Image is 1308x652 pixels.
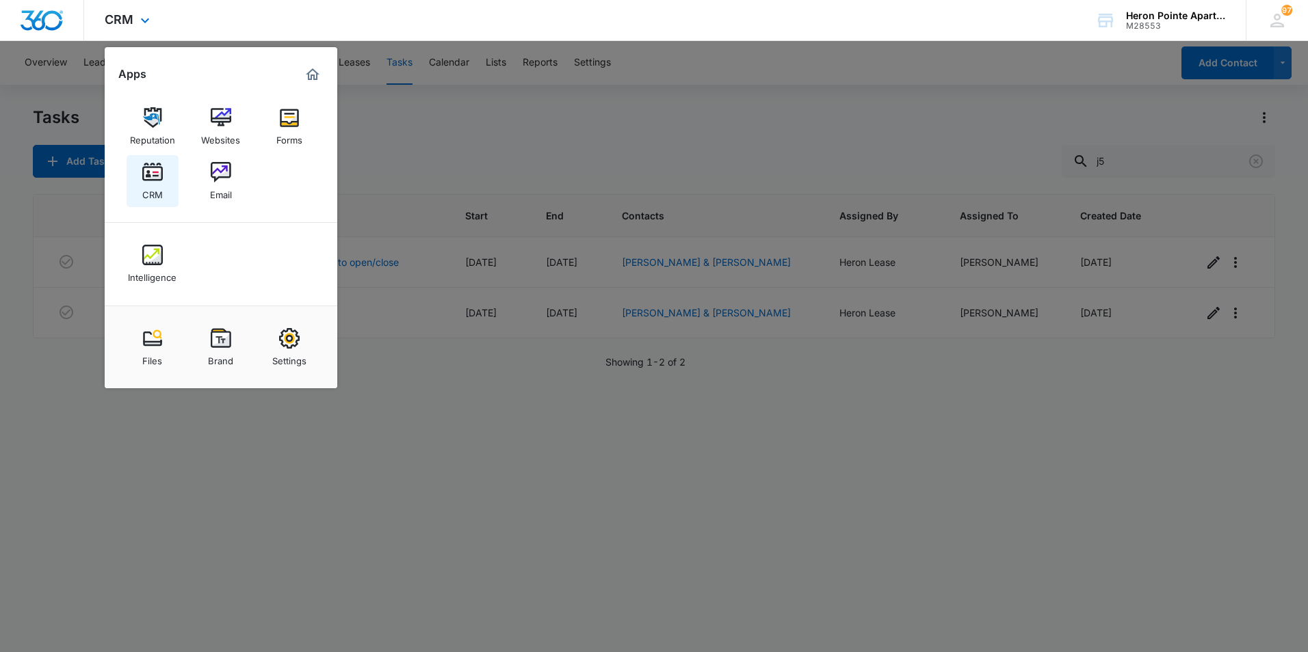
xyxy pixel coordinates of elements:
[195,155,247,207] a: Email
[142,349,162,366] div: Files
[130,128,175,146] div: Reputation
[105,12,133,27] span: CRM
[127,100,179,152] a: Reputation
[127,155,179,207] a: CRM
[1281,5,1292,16] div: notifications count
[210,182,232,200] div: Email
[128,265,176,283] div: Intelligence
[195,321,247,373] a: Brand
[1126,10,1226,21] div: account name
[127,238,179,290] a: Intelligence
[263,100,315,152] a: Forms
[1281,5,1292,16] span: 97
[272,349,306,366] div: Settings
[118,68,146,81] h2: Apps
[302,64,324,85] a: Marketing 360® Dashboard
[208,349,233,366] div: Brand
[195,100,247,152] a: Websites
[142,182,163,200] div: CRM
[263,321,315,373] a: Settings
[276,128,302,146] div: Forms
[127,321,179,373] a: Files
[1126,21,1226,31] div: account id
[201,128,240,146] div: Websites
